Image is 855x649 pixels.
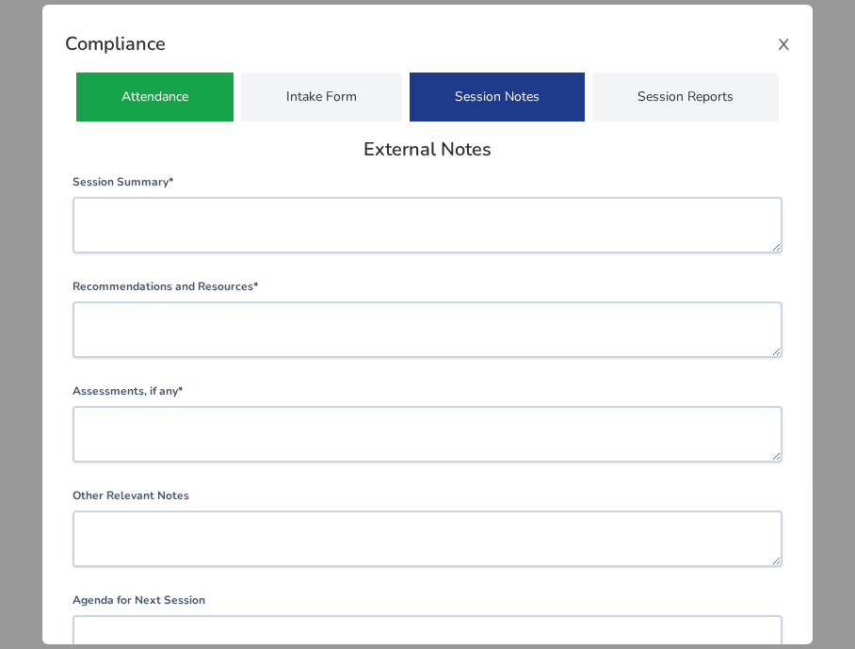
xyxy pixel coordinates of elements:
span: x [778,27,790,57]
label: Assessments, if any* [73,383,183,398]
div: Intake Form [241,73,402,122]
div: External Notes [73,137,782,163]
label: Session Summary* [73,174,173,189]
div: Session Notes [410,73,585,122]
h3: Compliance [65,31,166,57]
div: Attendance [76,73,234,122]
label: Recommendations and Resources* [73,279,258,294]
label: Agenda for Next Session [73,592,205,608]
label: Other Relevant Notes [73,488,189,503]
div: Session Reports [592,73,779,122]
